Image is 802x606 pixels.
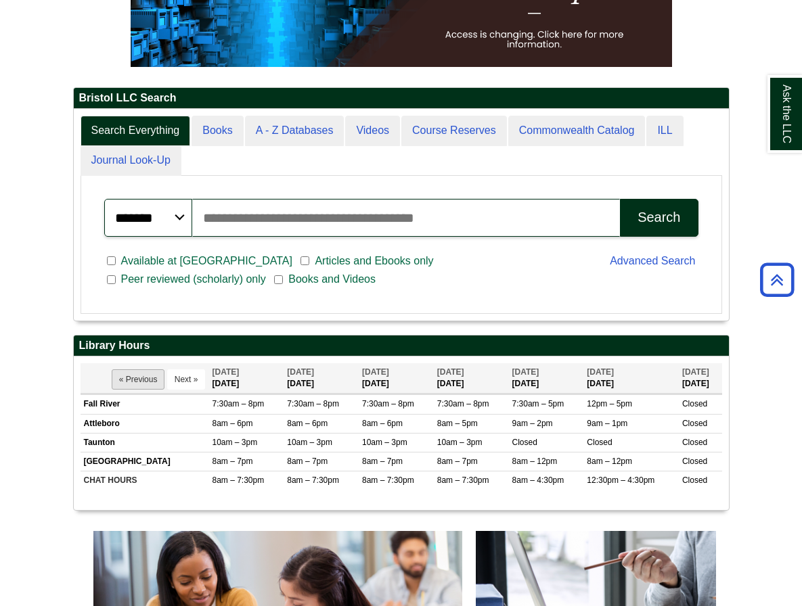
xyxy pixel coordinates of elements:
td: [GEOGRAPHIC_DATA] [81,452,209,471]
span: [DATE] [212,367,239,377]
span: 10am – 3pm [362,438,407,447]
h2: Bristol LLC Search [74,88,729,109]
td: CHAT HOURS [81,471,209,490]
span: 8am – 7:30pm [437,475,489,485]
span: 8am – 6pm [212,419,252,428]
td: Attleboro [81,414,209,433]
input: Peer reviewed (scholarly) only [107,274,116,286]
th: [DATE] [359,363,434,394]
td: Fall River [81,395,209,414]
a: Commonwealth Catalog [508,116,646,146]
span: 8am – 12pm [512,457,558,466]
a: Back to Top [755,271,799,289]
span: [DATE] [287,367,314,377]
span: 8am – 7pm [287,457,328,466]
span: 10am – 3pm [212,438,257,447]
a: Search Everything [81,116,191,146]
span: Closed [682,475,707,485]
span: Closed [682,399,707,409]
span: Closed [682,419,707,428]
span: Available at [GEOGRAPHIC_DATA] [116,253,298,269]
span: 7:30am – 5pm [512,399,564,409]
span: 9am – 1pm [587,419,627,428]
div: Search [638,210,680,225]
a: ILL [646,116,683,146]
span: 7:30am – 8pm [212,399,264,409]
span: 8am – 7:30pm [287,475,339,485]
a: Course Reserves [401,116,507,146]
span: [DATE] [362,367,389,377]
td: Taunton [81,433,209,452]
span: 12:30pm – 4:30pm [587,475,654,485]
th: [DATE] [583,363,679,394]
span: 8am – 7pm [437,457,478,466]
span: 8am – 5pm [437,419,478,428]
span: 12pm – 5pm [587,399,632,409]
span: Articles and Ebooks only [309,253,439,269]
span: 7:30am – 8pm [362,399,414,409]
span: 8am – 12pm [587,457,632,466]
span: 8am – 7pm [212,457,252,466]
span: 10am – 3pm [437,438,483,447]
th: [DATE] [679,363,722,394]
input: Books and Videos [274,274,283,286]
th: [DATE] [434,363,509,394]
a: Books [192,116,243,146]
span: [DATE] [437,367,464,377]
span: [DATE] [587,367,614,377]
span: [DATE] [682,367,709,377]
span: 8am – 6pm [287,419,328,428]
button: Next » [167,369,206,390]
a: Advanced Search [610,255,695,266]
span: 8am – 7:30pm [212,475,264,485]
span: Closed [512,438,537,447]
a: Videos [345,116,400,146]
input: Available at [GEOGRAPHIC_DATA] [107,255,116,267]
a: Journal Look-Up [81,145,181,176]
span: 8am – 7:30pm [362,475,414,485]
span: Closed [587,438,612,447]
span: 10am – 3pm [287,438,332,447]
button: Search [620,199,698,237]
input: Articles and Ebooks only [300,255,309,267]
span: 8am – 6pm [362,419,403,428]
h2: Library Hours [74,335,729,356]
span: Closed [682,457,707,466]
span: Books and Videos [283,271,381,287]
span: 9am – 2pm [512,419,553,428]
span: 7:30am – 8pm [437,399,489,409]
th: [DATE] [509,363,584,394]
span: Peer reviewed (scholarly) only [116,271,271,287]
span: [DATE] [512,367,539,377]
button: « Previous [112,369,165,390]
span: 7:30am – 8pm [287,399,339,409]
th: [DATE] [284,363,359,394]
th: [DATE] [208,363,284,394]
span: 8am – 7pm [362,457,403,466]
a: A - Z Databases [245,116,344,146]
span: 8am – 4:30pm [512,475,564,485]
span: Closed [682,438,707,447]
